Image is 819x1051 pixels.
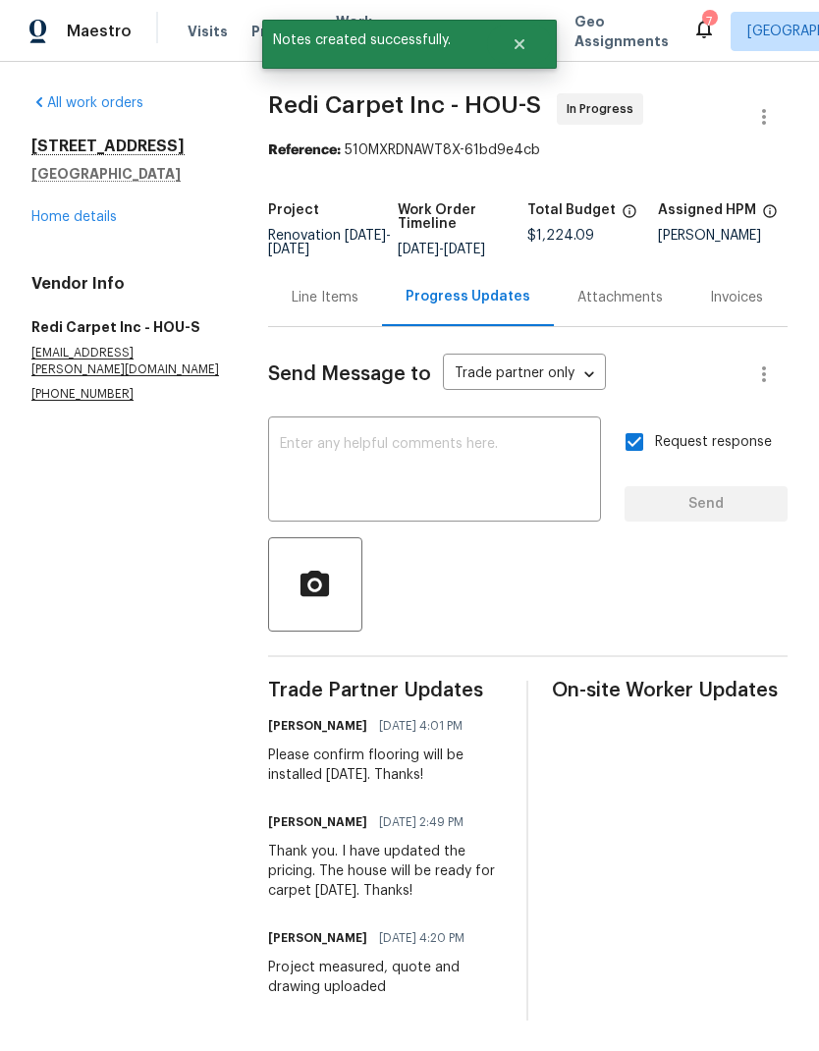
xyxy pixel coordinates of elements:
span: Redi Carpet Inc - HOU-S [268,93,541,117]
a: Home details [31,210,117,224]
span: - [268,229,391,256]
h5: Total Budget [527,203,616,217]
h5: Assigned HPM [658,203,756,217]
div: Thank you. I have updated the pricing. The house will be ready for carpet [DATE]. Thanks! [268,842,504,901]
span: Maestro [67,22,132,41]
div: Attachments [577,288,663,307]
div: 7 [702,12,716,31]
span: [DATE] [268,243,309,256]
span: [DATE] [398,243,439,256]
button: Close [487,25,552,64]
span: - [398,243,485,256]
h4: Vendor Info [31,274,221,294]
h6: [PERSON_NAME] [268,928,367,948]
span: [DATE] 4:01 PM [379,716,463,736]
div: Please confirm flooring will be installed [DATE]. Thanks! [268,746,504,785]
div: Trade partner only [443,359,606,391]
h6: [PERSON_NAME] [268,812,367,832]
span: The hpm assigned to this work order. [762,203,778,229]
h5: Redi Carpet Inc - HOU-S [31,317,221,337]
span: Visits [188,22,228,41]
h5: Work Order Timeline [398,203,527,231]
div: 510MXRDNAWT8X-61bd9e4cb [268,140,788,160]
span: On-site Worker Updates [552,681,788,700]
span: Trade Partner Updates [268,681,504,700]
div: Line Items [292,288,358,307]
div: Progress Updates [406,287,530,306]
span: Projects [251,22,312,41]
span: Notes created successfully. [262,20,487,61]
div: [PERSON_NAME] [658,229,788,243]
h6: [PERSON_NAME] [268,716,367,736]
span: Renovation [268,229,391,256]
span: Send Message to [268,364,431,384]
span: Geo Assignments [574,12,669,51]
div: Project measured, quote and drawing uploaded [268,958,504,997]
span: [DATE] 2:49 PM [379,812,464,832]
div: Invoices [710,288,763,307]
span: Request response [655,432,772,453]
span: [DATE] [444,243,485,256]
span: In Progress [567,99,641,119]
span: [DATE] 4:20 PM [379,928,464,948]
span: $1,224.09 [527,229,594,243]
h5: Project [268,203,319,217]
b: Reference: [268,143,341,157]
span: The total cost of line items that have been proposed by Opendoor. This sum includes line items th... [622,203,637,229]
span: [DATE] [345,229,386,243]
span: Work Orders [336,12,386,51]
a: All work orders [31,96,143,110]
